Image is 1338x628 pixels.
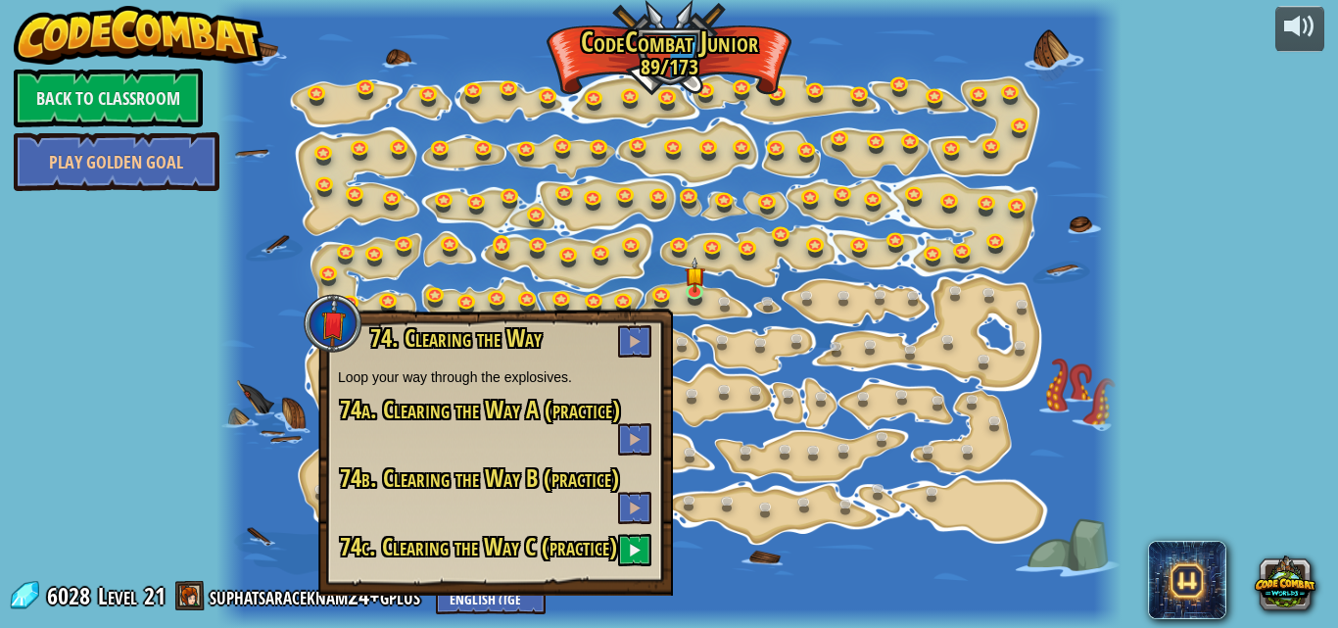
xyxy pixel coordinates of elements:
p: Loop your way through the explosives. [338,367,653,387]
span: 6028 [47,580,96,611]
span: Level [98,580,137,612]
img: CodeCombat - Learn how to code by playing a game [14,6,264,65]
span: 74b. Clearing the Way B (practice) [340,461,619,495]
span: 74. Clearing the Way [370,321,542,355]
span: 21 [144,580,166,611]
button: Play [618,534,651,566]
button: Play [618,423,651,456]
button: Play [618,325,651,358]
a: Back to Classroom [14,69,203,127]
span: 74a. Clearing the Way A (practice) [340,393,620,426]
button: Play [618,492,651,524]
span: 74c. Clearing the Way C (practice) [340,530,617,563]
img: level-banner-started.png [685,258,705,293]
a: Play Golden Goal [14,132,219,191]
button: Adjust volume [1275,6,1324,52]
a: suphatsaraceknam24+gplus [210,580,426,611]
